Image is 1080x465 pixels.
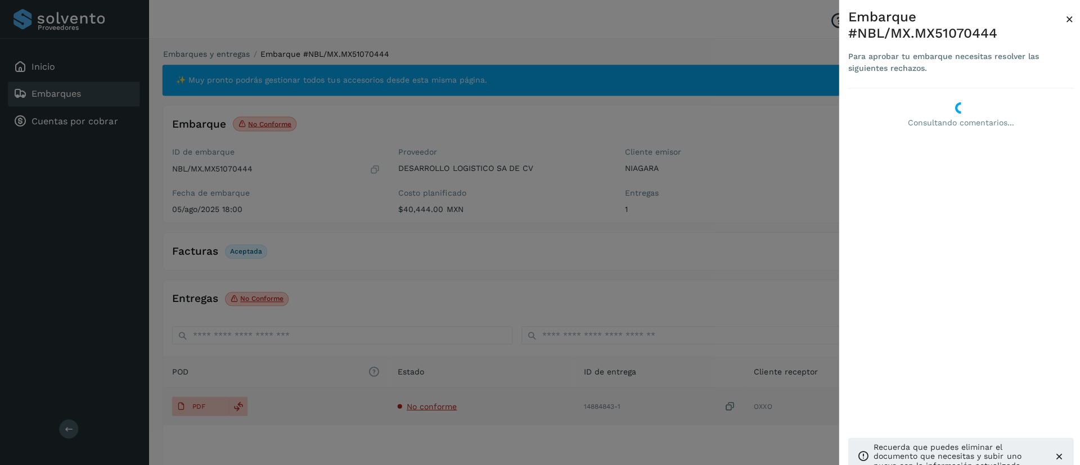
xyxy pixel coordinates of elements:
button: Close [1063,9,1071,29]
div: Para aprobar tu embarque necesitas resolver las siguientes rechazos. [846,51,1063,74]
div: Embarque #NBL/MX.MX51070444 [846,9,1063,42]
p: Consultando comentarios... [846,118,1071,127]
span: × [1063,11,1071,27]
